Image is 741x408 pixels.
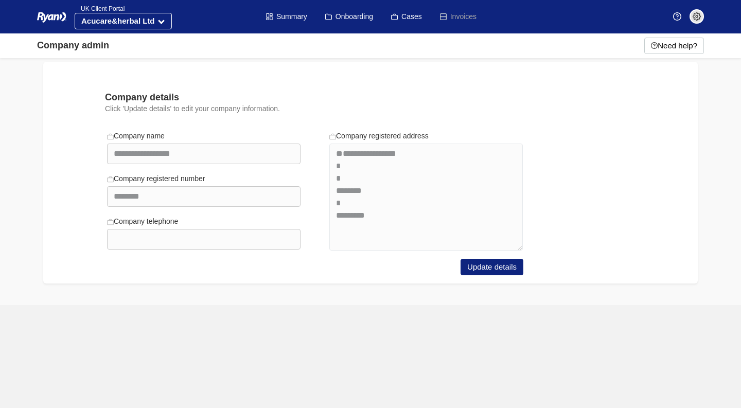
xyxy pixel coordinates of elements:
label: Company registered number [107,173,205,184]
img: Help [673,12,681,21]
div: Company admin [37,39,109,52]
div: Company details [99,91,309,104]
button: Update details [461,259,523,275]
p: Click 'Update details' to edit your company information. [99,104,309,113]
button: Acucare&herbal Ltd [75,13,172,29]
strong: Acucare&herbal Ltd [81,16,155,25]
img: settings [693,12,701,21]
span: UK Client Portal [75,5,125,12]
label: Company registered address [329,131,429,141]
label: Company telephone [107,216,178,227]
button: Need help? [644,38,704,54]
label: Company name [107,131,165,141]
